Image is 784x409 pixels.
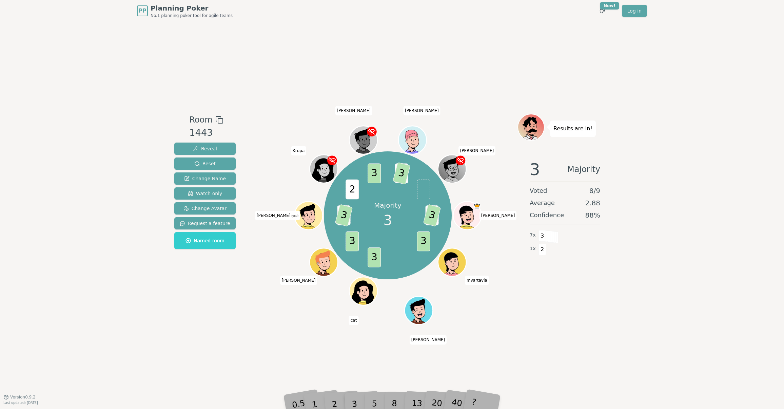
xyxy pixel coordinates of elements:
[174,232,236,249] button: Named room
[174,202,236,215] button: Change Avatar
[465,276,489,285] span: Click to change your name
[138,7,146,15] span: PP
[291,215,299,218] span: (you)
[473,202,481,209] span: John is the host
[585,198,600,208] span: 2.88
[193,145,217,152] span: Reveal
[194,160,216,167] span: Reset
[335,106,372,115] span: Click to change your name
[174,143,236,155] button: Reveal
[174,217,236,229] button: Request a feature
[530,161,540,178] span: 3
[295,202,322,229] button: Click to change your avatar
[174,172,236,185] button: Change Name
[183,205,227,212] span: Change Avatar
[10,394,36,400] span: Version 0.9.2
[349,316,359,325] span: Click to change your name
[291,146,306,155] span: Click to change your name
[3,401,38,405] span: Last updated: [DATE]
[335,204,353,227] span: 3
[417,231,430,252] span: 3
[384,210,392,230] span: 3
[530,231,536,239] span: 7 x
[567,161,600,178] span: Majority
[553,124,592,133] p: Results are in!
[596,5,608,17] button: New!
[530,198,555,208] span: Average
[458,146,496,155] span: Click to change your name
[368,164,381,184] span: 3
[174,157,236,170] button: Reset
[184,175,226,182] span: Change Name
[479,211,517,220] span: Click to change your name
[585,210,600,220] span: 88 %
[185,237,224,244] span: Named room
[392,162,410,185] span: 3
[280,276,317,285] span: Click to change your name
[189,126,223,140] div: 1443
[589,186,600,196] span: 8 / 9
[368,247,381,267] span: 3
[622,5,647,17] a: Log in
[538,244,546,255] span: 2
[189,114,212,126] span: Room
[180,220,230,227] span: Request a feature
[255,211,300,220] span: Click to change your name
[188,190,222,197] span: Watch only
[374,201,401,210] p: Majority
[346,180,359,200] span: 2
[530,210,564,220] span: Confidence
[174,187,236,200] button: Watch only
[410,335,447,345] span: Click to change your name
[3,394,36,400] button: Version0.9.2
[423,204,441,227] span: 3
[403,106,440,115] span: Click to change your name
[600,2,619,10] div: New!
[137,3,233,18] a: PPPlanning PokerNo.1 planning poker tool for agile teams
[538,230,546,242] span: 3
[530,245,536,253] span: 1 x
[530,186,547,196] span: Voted
[151,13,233,18] span: No.1 planning poker tool for agile teams
[151,3,233,13] span: Planning Poker
[346,231,359,252] span: 3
